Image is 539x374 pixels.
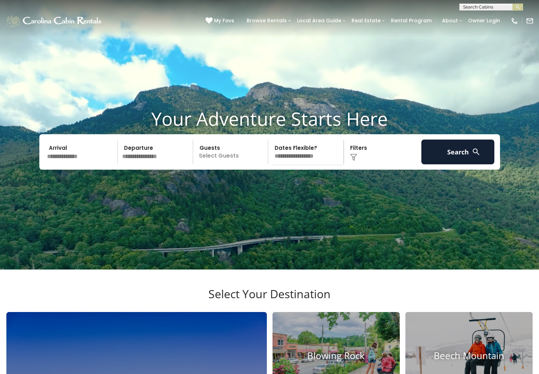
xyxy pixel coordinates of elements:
h1: Your Adventure Starts Here [5,108,534,130]
a: Owner Login [465,15,504,26]
a: Local Area Guide [293,15,345,26]
h3: Select Your Destination [5,287,534,312]
img: search-regular-white.png [472,147,481,156]
button: Search [421,140,495,164]
h4: Blowing Rock [273,350,400,361]
a: Rental Program [387,15,435,26]
a: Browse Rentals [243,15,290,26]
a: Real Estate [348,15,384,26]
h4: Beech Mountain [405,350,533,361]
p: Select Guests [195,140,268,164]
img: mail-regular-white.png [526,17,534,25]
span: My Favs [214,17,234,24]
img: phone-regular-white.png [511,17,518,25]
a: My Favs [206,17,236,25]
img: filter--v1.png [350,154,357,161]
img: White-1-1-2.png [5,14,103,28]
a: About [438,15,461,26]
